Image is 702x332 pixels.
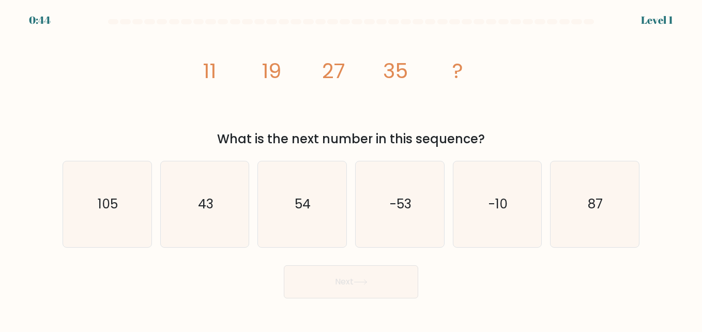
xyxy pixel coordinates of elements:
text: -53 [390,195,411,213]
text: 87 [588,195,603,213]
div: What is the next number in this sequence? [69,130,633,148]
text: 43 [198,195,213,213]
text: 105 [98,195,118,213]
tspan: 35 [383,56,408,85]
tspan: 27 [322,56,345,85]
tspan: 11 [203,56,216,85]
tspan: ? [452,56,463,85]
text: -10 [489,195,508,213]
text: 54 [295,195,311,213]
div: 0:44 [29,12,51,28]
tspan: 19 [262,56,281,85]
div: Level 1 [641,12,673,28]
button: Next [284,265,418,298]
